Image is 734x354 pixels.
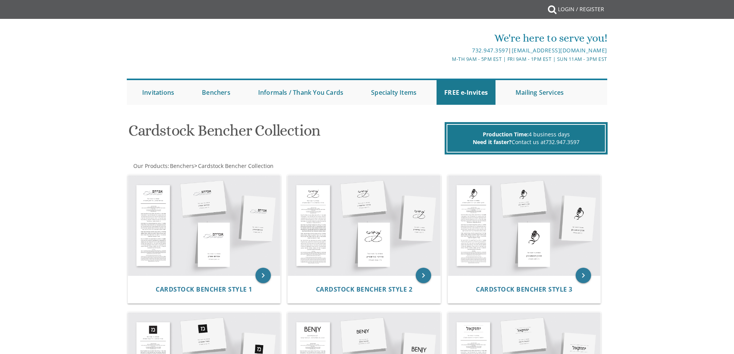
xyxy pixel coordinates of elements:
[316,285,413,294] span: Cardstock Bencher Style 2
[476,285,573,294] span: Cardstock Bencher Style 3
[133,162,168,169] a: Our Products
[250,80,351,105] a: Informals / Thank You Cards
[169,162,194,169] a: Benchers
[127,162,367,170] div: :
[416,268,431,283] a: keyboard_arrow_right
[287,30,607,46] div: We're here to serve you!
[512,47,607,54] a: [EMAIL_ADDRESS][DOMAIN_NAME]
[128,122,443,145] h1: Cardstock Bencher Collection
[437,80,495,105] a: FREE e-Invites
[255,268,271,283] a: keyboard_arrow_right
[363,80,424,105] a: Specialty Items
[576,268,591,283] a: keyboard_arrow_right
[448,175,601,275] img: Cardstock Bencher Style 3
[128,175,280,275] img: Cardstock Bencher Style 1
[156,286,252,293] a: Cardstock Bencher Style 1
[287,55,607,63] div: M-Th 9am - 5pm EST | Fri 9am - 1pm EST | Sun 11am - 3pm EST
[198,162,274,169] span: Cardstock Bencher Collection
[156,285,252,294] span: Cardstock Bencher Style 1
[287,46,607,55] div: |
[170,162,194,169] span: Benchers
[194,80,238,105] a: Benchers
[546,138,579,146] a: 732.947.3597
[472,47,508,54] a: 732.947.3597
[197,162,274,169] a: Cardstock Bencher Collection
[476,286,573,293] a: Cardstock Bencher Style 3
[316,286,413,293] a: Cardstock Bencher Style 2
[483,131,529,138] span: Production Time:
[134,80,182,105] a: Invitations
[447,124,606,153] div: 4 business days Contact us at
[288,175,440,275] img: Cardstock Bencher Style 2
[508,80,571,105] a: Mailing Services
[194,162,274,169] span: >
[473,138,512,146] span: Need it faster?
